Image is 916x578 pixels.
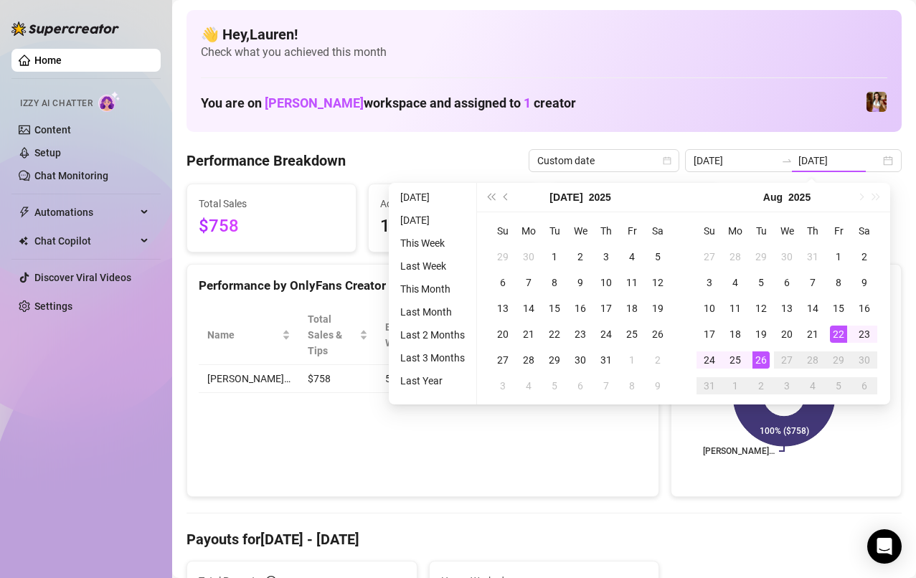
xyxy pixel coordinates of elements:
[701,300,718,317] div: 10
[11,22,119,36] img: logo-BBDzfeDw.svg
[830,248,847,265] div: 1
[851,244,877,270] td: 2025-08-02
[763,183,783,212] button: Choose a month
[856,326,873,343] div: 23
[697,270,722,295] td: 2025-08-03
[598,274,615,291] div: 10
[826,244,851,270] td: 2025-08-01
[589,183,611,212] button: Choose a year
[299,305,377,365] th: Total Sales & Tips
[490,347,516,373] td: 2025-07-27
[623,248,641,265] div: 4
[201,95,576,111] h1: You are on workspace and assigned to creator
[593,244,619,270] td: 2025-07-03
[722,373,748,399] td: 2025-09-01
[34,272,131,283] a: Discover Viral Videos
[490,373,516,399] td: 2025-08-03
[516,295,542,321] td: 2025-07-14
[494,274,511,291] div: 6
[645,347,671,373] td: 2025-08-02
[804,248,821,265] div: 31
[619,270,645,295] td: 2025-07-11
[856,248,873,265] div: 2
[697,347,722,373] td: 2025-08-24
[490,321,516,347] td: 2025-07-20
[804,274,821,291] div: 7
[748,218,774,244] th: Tu
[549,183,582,212] button: Choose a month
[649,326,666,343] div: 26
[645,244,671,270] td: 2025-07-05
[752,351,770,369] div: 26
[395,234,471,252] li: This Week
[867,92,887,112] img: Elena
[567,347,593,373] td: 2025-07-30
[727,300,744,317] div: 11
[546,300,563,317] div: 15
[752,377,770,394] div: 2
[804,326,821,343] div: 21
[748,373,774,399] td: 2025-09-02
[697,218,722,244] th: Su
[490,244,516,270] td: 2025-06-29
[645,373,671,399] td: 2025-08-09
[851,295,877,321] td: 2025-08-16
[722,347,748,373] td: 2025-08-25
[377,365,459,393] td: 53.0 h
[774,244,800,270] td: 2025-07-30
[623,274,641,291] div: 11
[619,218,645,244] th: Fr
[856,300,873,317] div: 16
[752,248,770,265] div: 29
[546,351,563,369] div: 29
[778,377,795,394] div: 3
[395,257,471,275] li: Last Week
[265,95,364,110] span: [PERSON_NAME]
[619,295,645,321] td: 2025-07-18
[804,351,821,369] div: 28
[201,24,887,44] h4: 👋 Hey, Lauren !
[856,377,873,394] div: 6
[572,377,589,394] div: 6
[199,276,647,295] div: Performance by OnlyFans Creator
[788,183,811,212] button: Choose a year
[774,218,800,244] th: We
[619,244,645,270] td: 2025-07-04
[395,303,471,321] li: Last Month
[516,373,542,399] td: 2025-08-04
[800,244,826,270] td: 2025-07-31
[804,377,821,394] div: 4
[722,295,748,321] td: 2025-08-11
[20,97,93,110] span: Izzy AI Chatter
[34,300,72,312] a: Settings
[727,377,744,394] div: 1
[520,351,537,369] div: 28
[34,55,62,66] a: Home
[826,347,851,373] td: 2025-08-29
[778,300,795,317] div: 13
[34,170,108,181] a: Chat Monitoring
[380,213,526,240] span: 195
[701,248,718,265] div: 27
[778,274,795,291] div: 6
[567,373,593,399] td: 2025-08-06
[490,270,516,295] td: 2025-07-06
[567,244,593,270] td: 2025-07-02
[830,300,847,317] div: 15
[19,207,30,218] span: thunderbolt
[826,373,851,399] td: 2025-09-05
[546,377,563,394] div: 5
[856,274,873,291] div: 9
[623,326,641,343] div: 25
[494,377,511,394] div: 3
[752,274,770,291] div: 5
[826,321,851,347] td: 2025-08-22
[593,347,619,373] td: 2025-07-31
[623,300,641,317] div: 18
[804,300,821,317] div: 14
[851,347,877,373] td: 2025-08-30
[781,155,793,166] span: to
[727,274,744,291] div: 4
[722,244,748,270] td: 2025-07-28
[798,153,880,169] input: End date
